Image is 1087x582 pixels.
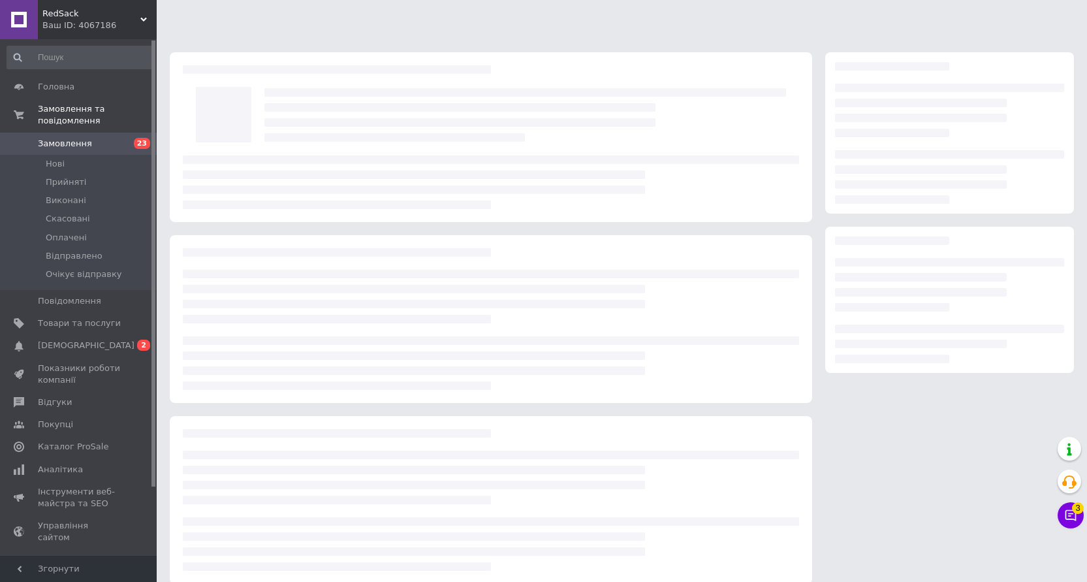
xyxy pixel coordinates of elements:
span: Оплачені [46,232,87,244]
span: Товари та послуги [38,317,121,329]
span: Каталог ProSale [38,441,108,453]
span: Скасовані [46,213,90,225]
span: Очікує відправку [46,268,122,280]
span: Відправлено [46,250,102,262]
div: Ваш ID: 4067186 [42,20,157,31]
span: 3 [1072,502,1084,514]
span: Виконані [46,195,86,206]
span: Показники роботи компанії [38,363,121,386]
span: Замовлення [38,138,92,150]
span: Повідомлення [38,295,101,307]
input: Пошук [7,46,154,69]
span: Відгуки [38,396,72,408]
span: 23 [134,138,150,149]
span: Гаманець компанії [38,555,121,578]
span: Аналітика [38,464,83,476]
span: Головна [38,81,74,93]
span: Покупці [38,419,73,430]
span: Управління сайтом [38,520,121,543]
span: Нові [46,158,65,170]
span: RedSack [42,8,140,20]
span: 2 [137,340,150,351]
span: Інструменти веб-майстра та SEO [38,486,121,509]
span: Замовлення та повідомлення [38,103,157,127]
span: [DEMOGRAPHIC_DATA] [38,340,134,351]
span: Прийняті [46,176,86,188]
button: Чат з покупцем3 [1058,502,1084,528]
